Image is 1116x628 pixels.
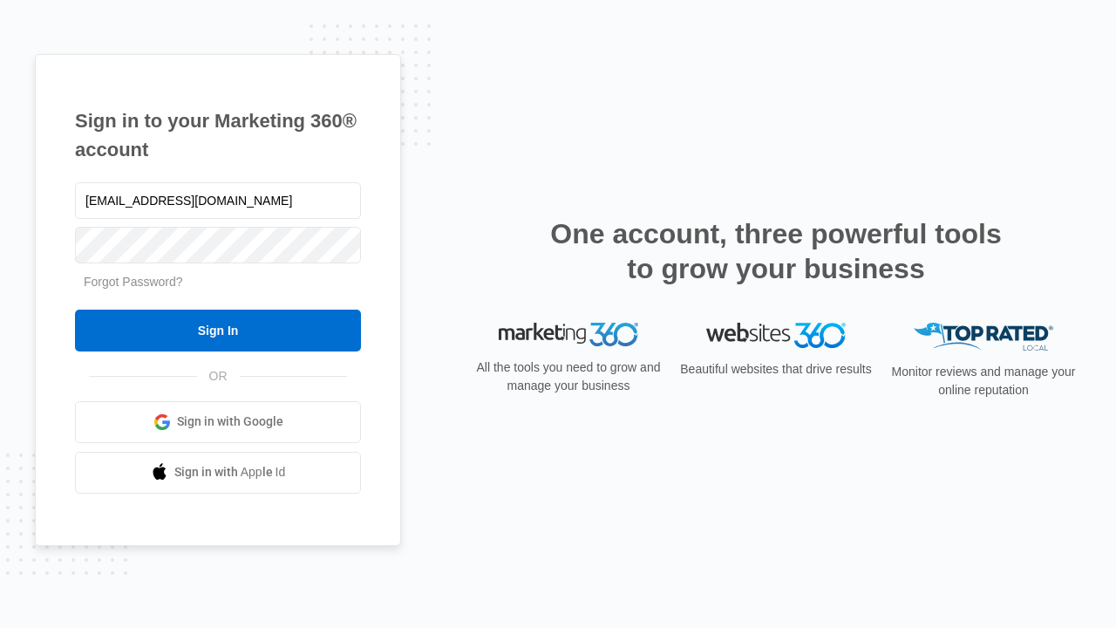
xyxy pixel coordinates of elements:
[197,367,240,386] span: OR
[84,275,183,289] a: Forgot Password?
[75,401,361,443] a: Sign in with Google
[75,310,361,352] input: Sign In
[75,106,361,164] h1: Sign in to your Marketing 360® account
[177,413,283,431] span: Sign in with Google
[914,323,1053,352] img: Top Rated Local
[545,216,1007,286] h2: One account, three powerful tools to grow your business
[499,323,638,347] img: Marketing 360
[678,360,874,379] p: Beautiful websites that drive results
[471,358,666,395] p: All the tools you need to grow and manage your business
[706,323,846,348] img: Websites 360
[886,363,1081,399] p: Monitor reviews and manage your online reputation
[75,452,361,494] a: Sign in with Apple Id
[75,182,361,219] input: Email
[174,463,286,481] span: Sign in with Apple Id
